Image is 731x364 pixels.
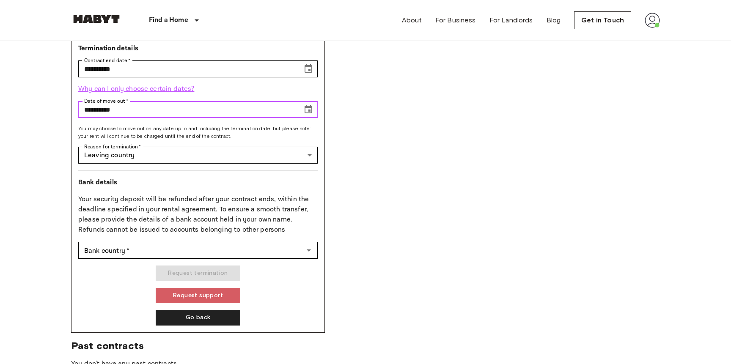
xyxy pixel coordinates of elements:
p: Your security deposit will be refunded after your contract ends, within the deadline specified in... [78,194,318,235]
p: Termination details [78,44,318,54]
label: Date of move out [84,97,128,105]
button: Choose date, selected date is Jan 15, 2026 [300,60,317,77]
span: Past contracts [71,339,660,352]
a: Get in Touch [574,11,631,29]
img: avatar [645,13,660,28]
p: Bank details [78,178,318,188]
span: You may choose to move out on any date up to and including the termination date, but please note:... [78,125,318,140]
label: Contract end date [84,57,130,64]
label: Reason for termination [84,143,141,151]
button: Open [303,244,315,256]
button: Choose date, selected date is Oct 31, 2025 [300,101,317,118]
div: Leaving country [78,147,318,164]
p: Why can I only choose certain dates? [78,84,318,94]
img: Habyt [71,15,122,23]
button: Request support [156,288,240,304]
a: For Landlords [489,15,533,25]
a: About [402,15,422,25]
button: Go back [156,310,240,326]
p: Find a Home [149,15,188,25]
a: For Business [435,15,476,25]
a: Blog [547,15,561,25]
